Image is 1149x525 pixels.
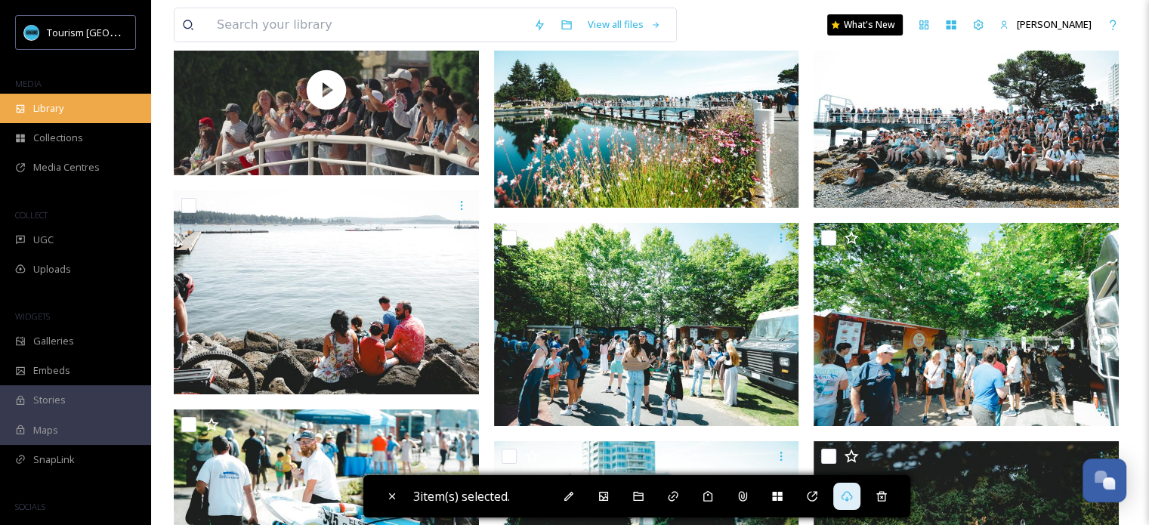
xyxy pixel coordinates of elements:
[814,4,1119,208] img: TylerCave_Naniamo_July_Day3_3.jpg
[1017,17,1092,31] span: [PERSON_NAME]
[33,452,75,467] span: SnapLink
[15,209,48,221] span: COLLECT
[24,25,39,40] img: tourism_nanaimo_logo.jpeg
[1083,459,1126,502] button: Open Chat
[174,4,479,175] img: thumbnail
[413,488,510,505] span: 3 item(s) selected.
[494,4,799,208] img: TylerCave_Naniamo_July_Day3_8.jpg
[33,262,71,276] span: Uploads
[33,363,70,378] span: Embeds
[827,14,903,36] a: What's New
[15,501,45,512] span: SOCIALS
[33,101,63,116] span: Library
[15,310,50,322] span: WIDGETS
[33,393,66,407] span: Stories
[15,78,42,89] span: MEDIA
[33,131,83,145] span: Collections
[47,25,182,39] span: Tourism [GEOGRAPHIC_DATA]
[33,233,54,247] span: UGC
[814,222,1119,426] img: TylerCave_Naniamo_July_Day3_15.jpg
[992,10,1099,39] a: [PERSON_NAME]
[33,160,100,174] span: Media Centres
[494,222,799,426] img: TylerCave_Naniamo_July_Day3_14.jpg
[580,10,669,39] a: View all files
[174,190,479,394] img: TylerCave_Naniamo_July_Day3_6.jpg
[209,8,526,42] input: Search your library
[33,334,74,348] span: Galleries
[33,423,58,437] span: Maps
